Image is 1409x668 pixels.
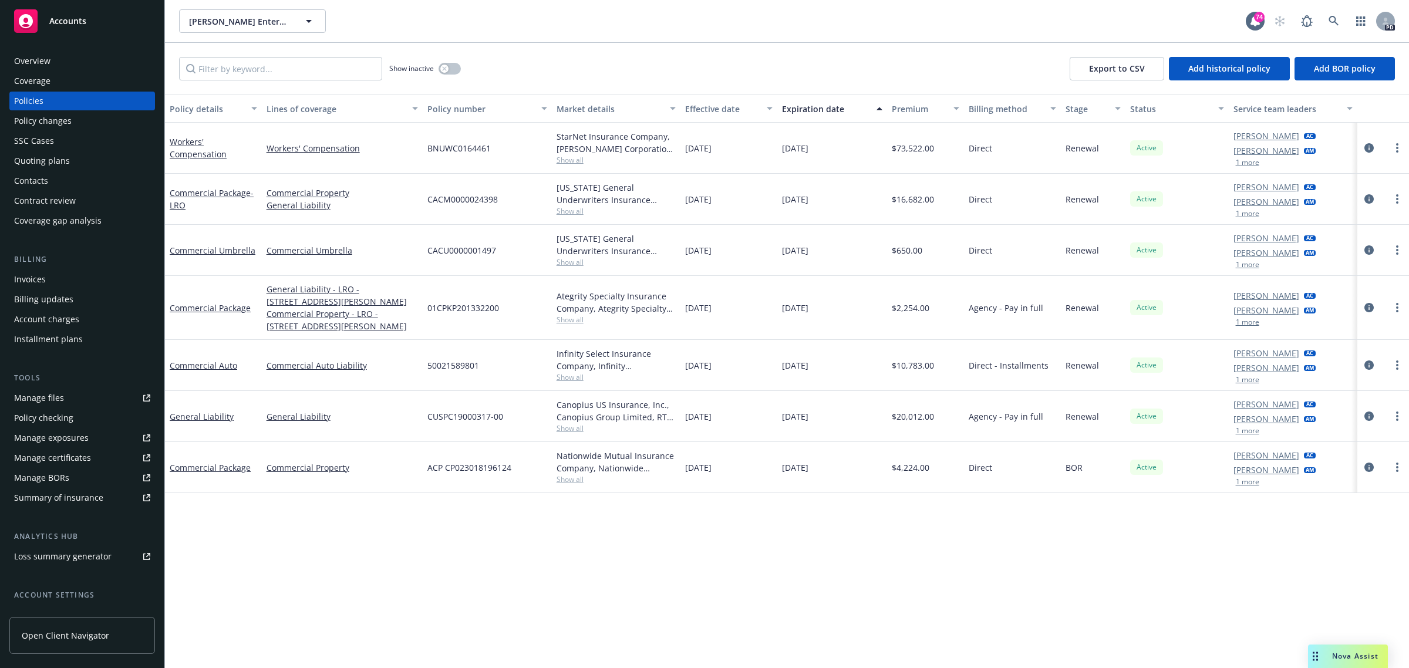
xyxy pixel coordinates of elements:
a: Workers' Compensation [267,142,418,154]
a: Commercial Property - LRO - [STREET_ADDRESS][PERSON_NAME] [267,308,418,332]
div: Contacts [14,171,48,190]
a: Contract review [9,191,155,210]
span: [DATE] [685,410,712,423]
span: Direct [969,244,992,257]
div: Contract review [14,191,76,210]
a: [PERSON_NAME] [1233,181,1299,193]
button: 1 more [1236,427,1259,434]
a: Service team [9,606,155,625]
a: circleInformation [1362,301,1376,315]
a: more [1390,301,1404,315]
span: Show all [557,423,676,433]
span: [DATE] [782,142,808,154]
a: [PERSON_NAME] [1233,362,1299,374]
span: Export to CSV [1089,63,1145,74]
span: [DATE] [782,302,808,314]
span: CACU0000001497 [427,244,496,257]
div: Quoting plans [14,151,70,170]
div: Manage files [14,389,64,407]
span: Show all [557,372,676,382]
button: [PERSON_NAME] Enterprises [179,9,326,33]
div: Account charges [14,310,79,329]
button: 1 more [1236,159,1259,166]
a: Commercial Umbrella [267,244,418,257]
a: [PERSON_NAME] [1233,195,1299,208]
a: circleInformation [1362,460,1376,474]
div: Stage [1066,103,1108,115]
div: Analytics hub [9,531,155,542]
span: Add BOR policy [1314,63,1376,74]
span: Open Client Navigator [22,629,109,642]
a: more [1390,243,1404,257]
a: [PERSON_NAME] [1233,347,1299,359]
span: 01CPKP201332200 [427,302,499,314]
button: Policy details [165,95,262,123]
span: Renewal [1066,359,1099,372]
span: [DATE] [685,461,712,474]
span: Active [1135,194,1158,204]
div: Invoices [14,270,46,289]
button: 1 more [1236,261,1259,268]
div: Service team leaders [1233,103,1340,115]
a: Policy changes [9,112,155,130]
div: Billing updates [14,290,73,309]
span: Nova Assist [1332,651,1378,661]
div: Expiration date [782,103,869,115]
span: Direct [969,461,992,474]
a: more [1390,141,1404,155]
div: Summary of insurance [14,488,103,507]
span: Show all [557,206,676,216]
div: Infinity Select Insurance Company, Infinity ([PERSON_NAME]) [557,348,676,372]
span: Show all [557,315,676,325]
div: Coverage gap analysis [14,211,102,230]
div: Policies [14,92,43,110]
a: more [1390,192,1404,206]
a: Contacts [9,171,155,190]
div: [US_STATE] General Underwriters Insurance Company, Inc., Mercury Insurance [557,232,676,257]
button: Effective date [680,95,777,123]
div: Canopius US Insurance, Inc., Canopius Group Limited, RT Specialty Insurance Services, LLC (RSG Sp... [557,399,676,423]
a: circleInformation [1362,243,1376,257]
span: BOR [1066,461,1083,474]
button: 1 more [1236,376,1259,383]
a: Switch app [1349,9,1373,33]
a: Overview [9,52,155,70]
a: General Liability [170,411,234,422]
div: Market details [557,103,663,115]
div: Manage exposures [14,429,89,447]
span: 50021589801 [427,359,479,372]
button: Status [1125,95,1229,123]
button: Stage [1061,95,1125,123]
a: Commercial Package [170,302,251,313]
span: [DATE] [685,302,712,314]
button: Billing method [964,95,1061,123]
div: StarNet Insurance Company, [PERSON_NAME] Corporation, [GEOGRAPHIC_DATA] [557,130,676,155]
div: Billing method [969,103,1043,115]
a: Manage exposures [9,429,155,447]
span: Accounts [49,16,86,26]
span: Add historical policy [1188,63,1270,74]
div: Premium [892,103,947,115]
button: 1 more [1236,319,1259,326]
div: Installment plans [14,330,83,349]
a: Policy checking [9,409,155,427]
a: Coverage [9,72,155,90]
a: Commercial Package [170,462,251,473]
a: [PERSON_NAME] [1233,304,1299,316]
button: Add historical policy [1169,57,1290,80]
span: Agency - Pay in full [969,410,1043,423]
div: Coverage [14,72,50,90]
span: $10,783.00 [892,359,934,372]
div: 74 [1254,9,1265,20]
span: [DATE] [782,193,808,205]
div: Drag to move [1308,645,1323,668]
a: Commercial Package [170,187,254,211]
div: Effective date [685,103,760,115]
a: Manage files [9,389,155,407]
span: Renewal [1066,193,1099,205]
a: Workers' Compensation [170,136,227,160]
div: Manage certificates [14,448,91,467]
div: Manage BORs [14,468,69,487]
a: more [1390,460,1404,474]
